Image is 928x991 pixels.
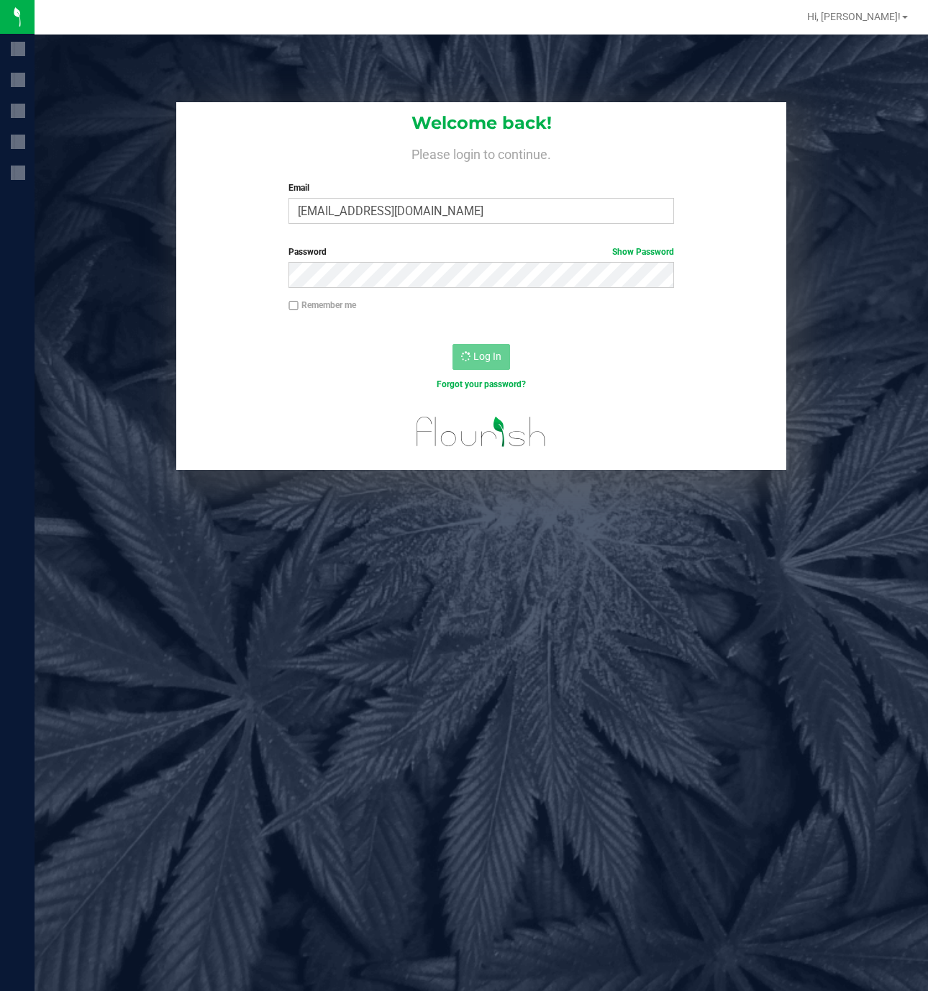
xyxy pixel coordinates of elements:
h4: Please login to continue. [176,144,786,161]
button: Log In [452,344,510,370]
a: Forgot your password? [437,379,526,389]
label: Remember me [288,299,356,312]
h1: Welcome back! [176,114,786,132]
span: Hi, [PERSON_NAME]! [807,11,901,22]
span: Log In [473,350,501,362]
a: Show Password [612,247,674,257]
input: Remember me [288,301,299,311]
label: Email [288,181,673,194]
img: flourish_logo.svg [405,406,558,458]
span: Password [288,247,327,257]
